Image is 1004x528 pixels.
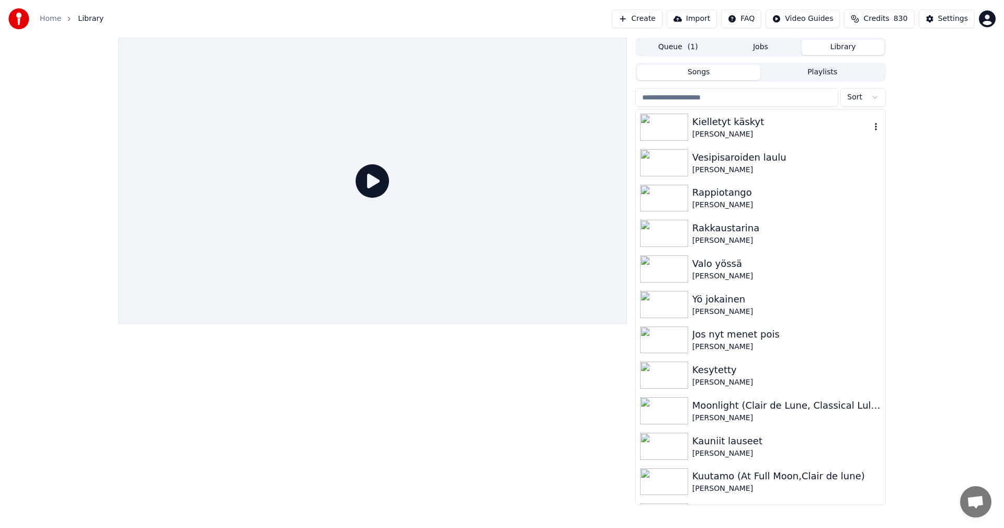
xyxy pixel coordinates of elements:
[612,9,663,28] button: Create
[692,292,881,307] div: Yö jokainen
[40,14,61,24] a: Home
[919,9,975,28] button: Settings
[692,185,881,200] div: Rappiotango
[667,9,717,28] button: Import
[844,9,914,28] button: Credits830
[637,65,761,80] button: Songs
[863,14,889,24] span: Credits
[692,165,881,175] div: [PERSON_NAME]
[692,469,881,484] div: Kuutamo (At Full Moon,Clair de lune)
[692,398,881,413] div: Moonlight (Clair de Lune, Classical Lullabye, Debussy)
[692,448,881,459] div: [PERSON_NAME]
[802,40,884,55] button: Library
[692,342,881,352] div: [PERSON_NAME]
[692,221,881,235] div: Rakkaustarina
[40,14,104,24] nav: breadcrumb
[78,14,104,24] span: Library
[637,40,720,55] button: Queue
[766,9,840,28] button: Video Guides
[692,413,881,423] div: [PERSON_NAME]
[960,486,991,518] div: Avoin keskustelu
[8,8,29,29] img: youka
[692,115,871,129] div: Kielletyt käskyt
[938,14,968,24] div: Settings
[721,9,761,28] button: FAQ
[692,235,881,246] div: [PERSON_NAME]
[692,434,881,448] div: Kauniit lauseet
[760,65,884,80] button: Playlists
[692,327,881,342] div: Jos nyt menet pois
[847,92,862,103] span: Sort
[692,150,881,165] div: Vesipisaroiden laulu
[692,129,871,140] div: [PERSON_NAME]
[692,363,881,377] div: Kesytetty
[688,42,698,52] span: ( 1 )
[692,377,881,388] div: [PERSON_NAME]
[692,200,881,210] div: [PERSON_NAME]
[692,484,881,494] div: [PERSON_NAME]
[894,14,908,24] span: 830
[720,40,802,55] button: Jobs
[692,256,881,271] div: Valo yössä
[692,307,881,317] div: [PERSON_NAME]
[692,271,881,282] div: [PERSON_NAME]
